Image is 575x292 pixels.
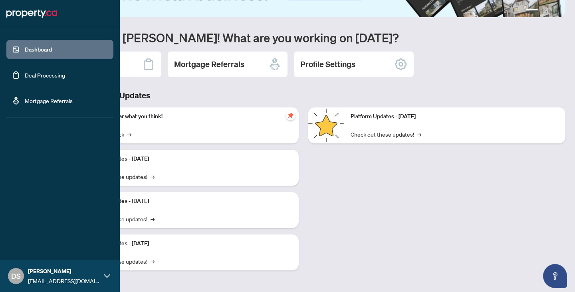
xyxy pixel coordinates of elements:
a: Mortgage Referrals [25,97,73,104]
img: logo [6,7,57,20]
button: 3 [548,9,551,12]
span: → [417,130,421,139]
h1: Welcome back [PERSON_NAME]! What are you working on [DATE]? [42,30,565,45]
p: Platform Updates - [DATE] [84,155,292,163]
p: Platform Updates - [DATE] [351,112,559,121]
span: DS [11,270,21,282]
h3: Brokerage & Industry Updates [42,90,565,101]
p: Platform Updates - [DATE] [84,197,292,206]
span: → [151,172,155,181]
button: Open asap [543,264,567,288]
img: Platform Updates - June 23, 2025 [308,107,344,143]
a: Dashboard [25,46,52,53]
button: 1 [525,9,538,12]
p: Platform Updates - [DATE] [84,239,292,248]
a: Deal Processing [25,72,65,79]
span: → [151,257,155,266]
span: [EMAIL_ADDRESS][DOMAIN_NAME] [28,276,100,285]
span: pushpin [286,111,295,120]
span: → [127,130,131,139]
a: Check out these updates!→ [351,130,421,139]
p: We want to hear what you think! [84,112,292,121]
span: [PERSON_NAME] [28,267,100,276]
button: 2 [541,9,545,12]
h2: Profile Settings [300,59,355,70]
h2: Mortgage Referrals [174,59,244,70]
button: 4 [554,9,557,12]
span: → [151,215,155,223]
